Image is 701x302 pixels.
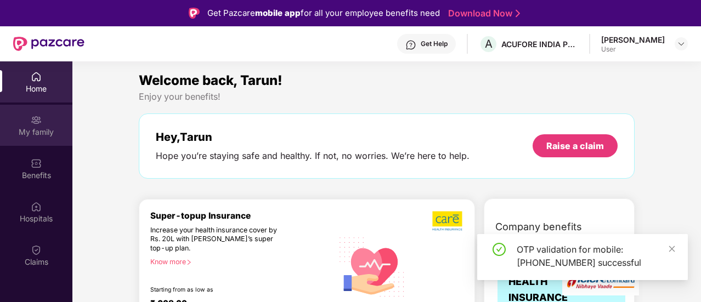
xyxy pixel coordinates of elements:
[150,258,326,265] div: Know more
[493,243,506,256] span: check-circle
[139,91,635,102] div: Enjoy your benefits!
[601,45,665,54] div: User
[139,72,282,88] span: Welcome back, Tarun!
[677,39,686,48] img: svg+xml;base64,PHN2ZyBpZD0iRHJvcGRvd24tMzJ4MzIiIHhtbG5zPSJodHRwOi8vd3d3LnczLm9yZy8yMDAwL3N2ZyIgd2...
[517,243,675,269] div: OTP validation for mobile: [PHONE_NUMBER] successful
[421,39,448,48] div: Get Help
[150,210,333,221] div: Super-topup Insurance
[13,37,84,51] img: New Pazcare Logo
[31,244,42,255] img: svg+xml;base64,PHN2ZyBpZD0iQ2xhaW0iIHhtbG5zPSJodHRwOi8vd3d3LnczLm9yZy8yMDAwL3N2ZyIgd2lkdGg9IjIwIi...
[156,130,470,144] div: Hey, Tarun
[31,71,42,82] img: svg+xml;base64,PHN2ZyBpZD0iSG9tZSIgeG1sbnM9Imh0dHA6Ly93d3cudzMub3JnLzIwMDAvc3ZnIiB3aWR0aD0iMjAiIG...
[516,8,520,19] img: Stroke
[189,8,200,19] img: Logo
[150,226,286,253] div: Increase your health insurance cover by Rs. 20L with [PERSON_NAME]’s super top-up plan.
[31,115,42,126] img: svg+xml;base64,PHN2ZyB3aWR0aD0iMjAiIGhlaWdodD0iMjAiIHZpZXdCb3g9IjAgMCAyMCAyMCIgZmlsbD0ibm9uZSIgeG...
[255,8,301,18] strong: mobile app
[448,8,517,19] a: Download Now
[186,259,192,265] span: right
[31,201,42,212] img: svg+xml;base64,PHN2ZyBpZD0iSG9zcGl0YWxzIiB4bWxucz0iaHR0cDovL3d3dy53My5vcmcvMjAwMC9zdmciIHdpZHRoPS...
[432,210,463,231] img: b5dec4f62d2307b9de63beb79f102df3.png
[207,7,440,20] div: Get Pazcare for all your employee benefits need
[485,37,493,50] span: A
[156,150,470,162] div: Hope you’re staying safe and healthy. If not, no worries. We’re here to help.
[601,35,665,45] div: [PERSON_NAME]
[405,39,416,50] img: svg+xml;base64,PHN2ZyBpZD0iSGVscC0zMngzMiIgeG1sbnM9Imh0dHA6Ly93d3cudzMub3JnLzIwMDAvc3ZnIiB3aWR0aD...
[495,219,582,235] span: Company benefits
[668,245,676,253] span: close
[31,158,42,169] img: svg+xml;base64,PHN2ZyBpZD0iQmVuZWZpdHMiIHhtbG5zPSJodHRwOi8vd3d3LnczLm9yZy8yMDAwL3N2ZyIgd2lkdGg9Ij...
[546,140,604,152] div: Raise a claim
[150,286,286,294] div: Starting from as low as
[501,39,578,49] div: ACUFORE INDIA PRIVATE LIMITED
